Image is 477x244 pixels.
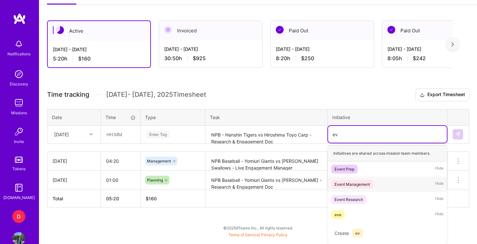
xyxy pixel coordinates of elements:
[271,21,374,40] div: Paid Out
[146,129,170,139] div: Enter Tag
[420,92,425,98] i: icon Download
[10,81,28,87] div: Discovery
[12,38,25,50] img: bell
[53,46,145,53] div: [DATE] - [DATE]
[90,133,93,136] i: icon Chevron
[7,50,31,57] div: Notifications
[11,210,27,223] a: D
[53,158,95,164] div: [DATE]
[164,46,257,52] div: [DATE] - [DATE]
[105,114,136,121] div: Time
[101,126,140,143] input: HH:MM
[54,131,69,138] div: [DATE]
[206,152,327,170] textarea: NPB Baseball - Yomiuri Giants vs [PERSON_NAME] Swallows - Live Engagement Manager
[205,109,328,125] th: Task
[413,55,426,62] span: $242
[206,126,327,143] textarea: NPB - Hanshin Tigers vs Hiroshima Toyo Carp - Research & Engagement Doc
[15,157,23,163] img: tokens
[164,55,257,62] div: 30:50 h
[53,55,145,62] div: 5:20 h
[415,88,469,101] button: Export Timesheet
[147,159,171,163] span: Management
[56,26,64,34] img: Active
[106,91,206,99] span: [DATE] - [DATE] , 2025 Timesheet
[14,138,24,145] div: Invite
[335,196,363,203] div: Event Research
[276,46,369,52] div: [DATE] - [DATE]
[3,194,35,201] div: [DOMAIN_NAME]
[335,211,341,218] div: eve
[101,172,140,189] input: HH:MM
[276,55,369,62] div: 8:20 h
[11,109,27,116] div: Missions
[435,210,444,219] span: Hide
[12,210,25,223] div: D
[141,109,205,125] th: Type
[261,232,287,237] a: Privacy Policy
[206,172,327,189] textarea: NPB Baseball - Yomiuri Giants vs [PERSON_NAME] - Research & Engagement Doc
[39,220,477,236] div: © 2025 ATeams Inc., All rights reserved.
[435,165,444,173] span: Hide
[228,232,259,237] a: Terms of Service
[276,26,284,34] img: Paid Out
[53,177,95,183] div: [DATE]
[455,132,460,137] img: Submit
[331,226,444,241] div: Create
[47,91,89,99] span: Time tracking
[335,166,354,172] div: Event Prep
[435,195,444,204] span: Hide
[301,55,314,62] span: $250
[101,152,140,170] input: HH:MM
[159,21,262,40] div: Invoiced
[147,178,163,183] span: Planning
[47,109,101,125] th: Date
[228,232,287,237] span: |
[164,26,172,34] img: Invoiced
[335,181,370,188] div: Event Management
[193,55,206,62] span: $925
[146,196,157,201] span: $ 160
[451,42,454,47] img: right
[47,190,101,207] th: Total
[328,145,447,161] div: Initiatives are shared across mission team members.
[352,229,363,238] span: ev
[78,55,91,62] span: $160
[13,13,26,25] img: logo
[12,125,25,138] img: Invite
[12,68,25,81] img: discovery
[101,190,141,207] th: 05:20
[48,21,150,41] div: Active
[12,165,26,172] div: Tokens
[12,96,25,109] img: teamwork
[387,26,395,34] img: Paid Out
[435,180,444,189] span: Hide
[332,114,443,121] div: Initiative
[12,181,25,194] img: guide book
